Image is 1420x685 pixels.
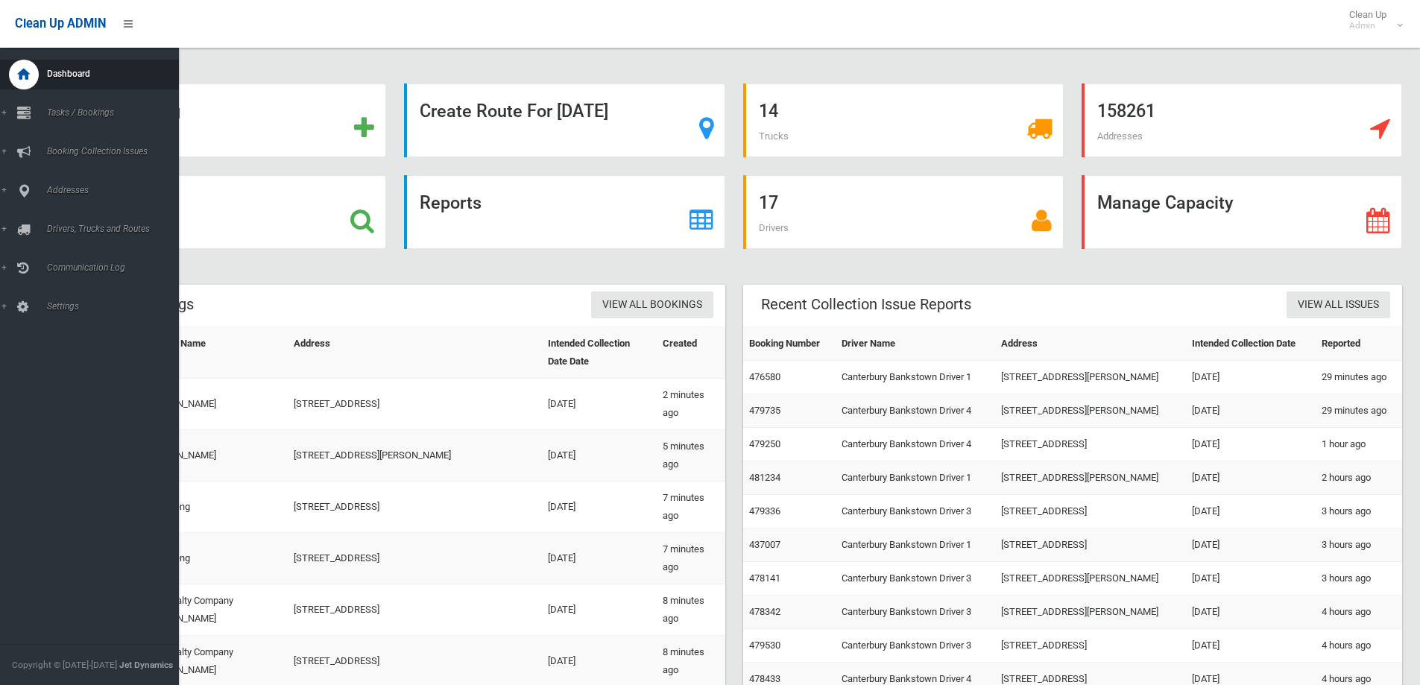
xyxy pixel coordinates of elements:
[749,371,780,382] a: 476580
[657,533,725,584] td: 7 minutes ago
[836,528,995,562] td: Canterbury Bankstown Driver 1
[42,224,190,234] span: Drivers, Trucks and Routes
[743,175,1064,249] a: 17 Drivers
[995,327,1185,361] th: Address
[749,640,780,651] a: 479530
[657,327,725,379] th: Created
[1316,361,1402,394] td: 29 minutes ago
[836,461,995,495] td: Canterbury Bankstown Driver 1
[542,379,657,430] td: [DATE]
[42,301,190,312] span: Settings
[15,16,106,31] span: Clean Up ADMIN
[657,430,725,482] td: 5 minutes ago
[749,472,780,483] a: 481234
[139,584,288,636] td: Ikon Realty Company [PERSON_NAME]
[657,482,725,533] td: 7 minutes ago
[288,379,542,430] td: [STREET_ADDRESS]
[420,192,482,213] strong: Reports
[139,379,288,430] td: [PERSON_NAME]
[288,327,542,379] th: Address
[759,192,778,213] strong: 17
[542,430,657,482] td: [DATE]
[743,327,836,361] th: Booking Number
[1186,461,1316,495] td: [DATE]
[542,327,657,379] th: Intended Collection Date Date
[1097,130,1143,142] span: Addresses
[995,461,1185,495] td: [STREET_ADDRESS][PERSON_NAME]
[836,596,995,629] td: Canterbury Bankstown Driver 3
[1186,394,1316,428] td: [DATE]
[836,394,995,428] td: Canterbury Bankstown Driver 4
[749,438,780,449] a: 479250
[1287,291,1390,319] a: View All Issues
[1186,629,1316,663] td: [DATE]
[42,69,190,79] span: Dashboard
[995,394,1185,428] td: [STREET_ADDRESS][PERSON_NAME]
[42,185,190,195] span: Addresses
[657,584,725,636] td: 8 minutes ago
[995,428,1185,461] td: [STREET_ADDRESS]
[288,482,542,533] td: [STREET_ADDRESS]
[1082,175,1402,249] a: Manage Capacity
[1186,596,1316,629] td: [DATE]
[139,533,288,584] td: Lun Queng
[995,562,1185,596] td: [STREET_ADDRESS][PERSON_NAME]
[66,83,386,157] a: Add Booking
[759,130,789,142] span: Trucks
[1097,192,1233,213] strong: Manage Capacity
[1316,596,1402,629] td: 4 hours ago
[749,572,780,584] a: 478141
[836,327,995,361] th: Driver Name
[1082,83,1402,157] a: 158261 Addresses
[836,562,995,596] td: Canterbury Bankstown Driver 3
[836,629,995,663] td: Canterbury Bankstown Driver 3
[1316,327,1402,361] th: Reported
[995,495,1185,528] td: [STREET_ADDRESS]
[749,673,780,684] a: 478433
[591,291,713,319] a: View All Bookings
[749,505,780,517] a: 479336
[995,528,1185,562] td: [STREET_ADDRESS]
[749,606,780,617] a: 478342
[139,482,288,533] td: Lun Queng
[542,584,657,636] td: [DATE]
[1186,428,1316,461] td: [DATE]
[759,101,778,121] strong: 14
[42,262,190,273] span: Communication Log
[119,660,173,670] strong: Jet Dynamics
[1342,9,1401,31] span: Clean Up
[42,107,190,118] span: Tasks / Bookings
[1316,394,1402,428] td: 29 minutes ago
[1186,495,1316,528] td: [DATE]
[1316,629,1402,663] td: 4 hours ago
[995,361,1185,394] td: [STREET_ADDRESS][PERSON_NAME]
[42,146,190,157] span: Booking Collection Issues
[542,482,657,533] td: [DATE]
[404,175,725,249] a: Reports
[288,430,542,482] td: [STREET_ADDRESS][PERSON_NAME]
[288,533,542,584] td: [STREET_ADDRESS]
[1349,20,1386,31] small: Admin
[66,175,386,249] a: Search
[743,83,1064,157] a: 14 Trucks
[1186,528,1316,562] td: [DATE]
[12,660,117,670] span: Copyright © [DATE]-[DATE]
[759,222,789,233] span: Drivers
[1186,327,1316,361] th: Intended Collection Date
[542,533,657,584] td: [DATE]
[836,361,995,394] td: Canterbury Bankstown Driver 1
[1316,461,1402,495] td: 2 hours ago
[1186,562,1316,596] td: [DATE]
[1316,528,1402,562] td: 3 hours ago
[1316,562,1402,596] td: 3 hours ago
[657,379,725,430] td: 2 minutes ago
[288,584,542,636] td: [STREET_ADDRESS]
[836,495,995,528] td: Canterbury Bankstown Driver 3
[995,629,1185,663] td: [STREET_ADDRESS]
[1097,101,1155,121] strong: 158261
[836,428,995,461] td: Canterbury Bankstown Driver 4
[139,327,288,379] th: Contact Name
[749,539,780,550] a: 437007
[404,83,725,157] a: Create Route For [DATE]
[749,405,780,416] a: 479735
